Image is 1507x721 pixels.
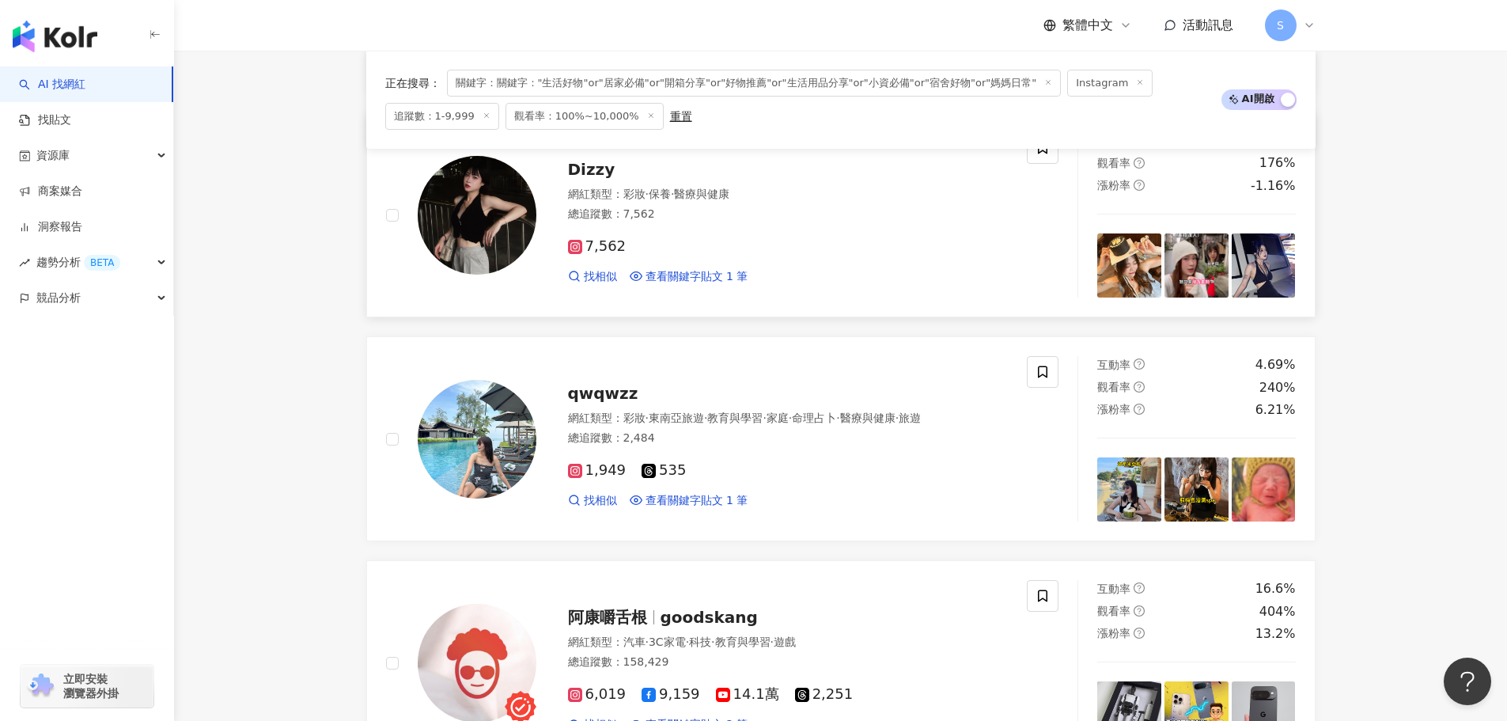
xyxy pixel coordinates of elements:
[418,156,536,275] img: KOL Avatar
[568,238,627,255] span: 7,562
[623,636,646,648] span: 汽車
[366,336,1316,541] a: KOL Avatarqwqwzz網紅類型：彩妝·東南亞旅遊·教育與學習·家庭·命理占卜·醫療與健康·旅遊總追蹤數：2,4841,949535找相似查看關鍵字貼文 1 筆互動率question-c...
[792,412,836,424] span: 命理占卜
[836,412,839,424] span: ·
[646,269,748,285] span: 查看關鍵字貼文 1 筆
[1097,381,1130,393] span: 觀看率
[840,412,895,424] span: 醫療與健康
[671,188,674,200] span: ·
[1097,359,1130,371] span: 互動率
[418,380,536,499] img: KOL Avatar
[36,138,70,173] span: 資源庫
[649,412,704,424] span: 東南亞旅遊
[25,674,56,699] img: chrome extension
[674,188,729,200] span: 醫療與健康
[649,636,686,648] span: 3C家電
[646,412,649,424] span: ·
[642,686,700,703] span: 9,159
[568,655,1009,670] div: 總追蹤數 ： 158,429
[649,188,671,200] span: 保養
[1232,457,1296,522] img: post-image
[646,636,649,648] span: ·
[568,160,615,179] span: Dizzy
[707,412,763,424] span: 教育與學習
[623,412,646,424] span: 彩妝
[568,269,617,285] a: 找相似
[899,412,921,424] span: 旅遊
[19,112,71,128] a: 找貼文
[795,686,854,703] span: 2,251
[568,462,627,479] span: 1,949
[630,269,748,285] a: 查看關鍵字貼文 1 筆
[568,635,1009,651] div: 網紅類型 ：
[19,219,82,235] a: 洞察報告
[584,269,617,285] span: 找相似
[1097,233,1161,298] img: post-image
[670,110,692,123] div: 重置
[767,412,789,424] span: 家庭
[1134,582,1145,594] span: question-circle
[1134,359,1145,370] span: question-circle
[1067,70,1153,97] span: Instagram
[19,184,82,199] a: 商案媒合
[711,636,714,648] span: ·
[568,493,617,509] a: 找相似
[661,608,758,627] span: goodskang
[1259,603,1296,620] div: 404%
[1134,381,1145,393] span: question-circle
[1251,177,1296,195] div: -1.16%
[385,77,441,89] span: 正在搜尋 ：
[568,384,638,403] span: qwqwzz
[646,188,649,200] span: ·
[84,255,120,271] div: BETA
[1255,356,1296,374] div: 4.69%
[1097,605,1130,617] span: 觀看率
[1097,627,1130,639] span: 漲粉率
[774,636,796,648] span: 遊戲
[1183,17,1233,32] span: 活動訊息
[1164,233,1229,298] img: post-image
[1134,628,1145,639] span: question-circle
[568,686,627,703] span: 6,019
[1134,157,1145,169] span: question-circle
[1259,154,1296,172] div: 176%
[1097,157,1130,169] span: 觀看率
[568,207,1009,222] div: 總追蹤數 ： 7,562
[1134,180,1145,191] span: question-circle
[1255,580,1296,598] div: 16.6%
[63,672,119,700] span: 立即安裝 瀏覽器外掛
[1444,658,1491,705] iframe: Help Scout Beacon - Open
[646,493,748,509] span: 查看關鍵字貼文 1 筆
[1232,233,1296,298] img: post-image
[1097,403,1130,416] span: 漲粉率
[568,608,647,627] span: 阿康嚼舌根
[19,77,85,93] a: searchAI 找網紅
[763,412,766,424] span: ·
[385,103,499,130] span: 追蹤數：1-9,999
[716,686,779,703] span: 14.1萬
[789,412,792,424] span: ·
[1097,457,1161,522] img: post-image
[21,665,153,708] a: chrome extension立即安裝 瀏覽器外掛
[642,462,686,479] span: 535
[1134,605,1145,617] span: question-circle
[447,70,1062,97] span: 關鍵字：關鍵字："生活好物"or"居家必備"or"開箱分享"or"好物推薦"or"生活用品分享"or"小資必備"or"宿舍好物"or"媽媽日常"
[584,493,617,509] span: 找相似
[1255,625,1296,643] div: 13.2%
[1255,401,1296,419] div: 6.21%
[1277,17,1284,34] span: S
[715,636,771,648] span: 教育與學習
[36,245,120,280] span: 趨勢分析
[771,636,774,648] span: ·
[704,412,707,424] span: ·
[1259,379,1296,397] div: 240%
[1134,404,1145,415] span: question-circle
[630,493,748,509] a: 查看關鍵字貼文 1 筆
[568,431,1009,446] div: 總追蹤數 ： 2,484
[36,280,81,316] span: 競品分析
[1097,582,1130,595] span: 互動率
[1062,17,1113,34] span: 繁體中文
[895,412,899,424] span: ·
[623,188,646,200] span: 彩妝
[568,187,1009,203] div: 網紅類型 ：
